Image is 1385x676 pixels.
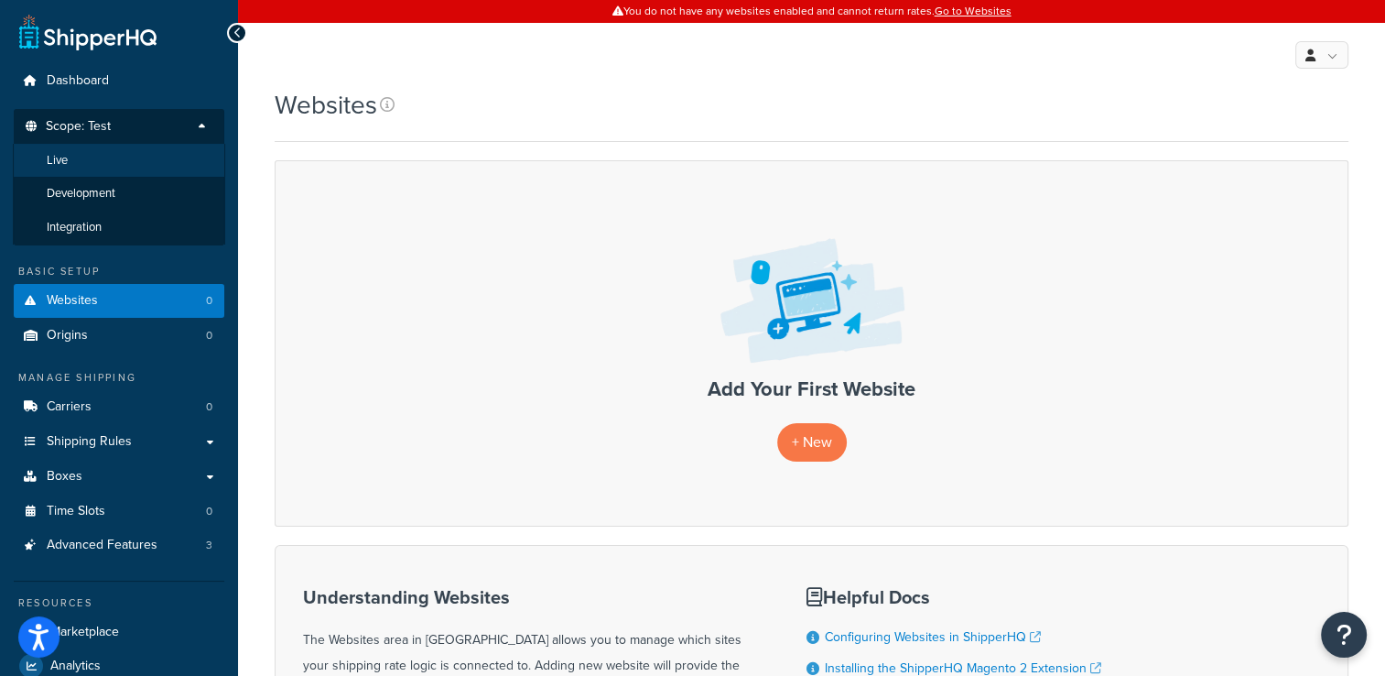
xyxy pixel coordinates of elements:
span: 0 [206,328,212,343]
a: Shipping Rules [14,425,224,459]
h1: Websites [275,87,377,123]
span: 0 [206,399,212,415]
a: ShipperHQ Home [19,14,157,50]
a: Origins 0 [14,319,224,353]
li: Live [13,144,225,178]
span: Shipping Rules [47,434,132,450]
a: Carriers 0 [14,390,224,424]
h3: Understanding Websites [303,587,761,607]
span: Development [47,186,115,202]
span: 0 [206,293,212,309]
li: Websites [14,284,224,318]
span: Advanced Features [47,538,157,553]
span: 0 [206,504,212,519]
a: Configuring Websites in ShipperHQ [825,627,1041,647]
span: Origins [47,328,88,343]
div: Manage Shipping [14,370,224,386]
li: Time Slots [14,495,224,529]
li: Development [13,177,225,211]
span: Marketplace [50,625,119,640]
button: Open Resource Center [1321,612,1367,658]
h3: Add Your First Website [294,378,1329,400]
span: Live [47,153,68,169]
li: Integration [13,211,225,245]
span: Carriers [47,399,92,415]
div: Resources [14,595,224,611]
a: Boxes [14,460,224,494]
a: Go to Websites [935,3,1012,19]
span: Websites [47,293,98,309]
span: Integration [47,220,102,235]
div: Basic Setup [14,264,224,279]
li: Origins [14,319,224,353]
li: Advanced Features [14,529,224,562]
span: Scope: Test [46,119,111,135]
a: Websites 0 [14,284,224,318]
span: Boxes [47,469,82,485]
span: 3 [206,538,212,553]
a: Dashboard [14,64,224,98]
span: Dashboard [47,73,109,89]
a: + New [777,423,847,461]
a: Time Slots 0 [14,495,224,529]
span: + New [792,431,832,452]
span: Time Slots [47,504,105,519]
h3: Helpful Docs [806,587,1136,607]
li: Carriers [14,390,224,424]
a: Marketplace [14,616,224,649]
span: Analytics [50,659,101,674]
a: Advanced Features 3 [14,529,224,562]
